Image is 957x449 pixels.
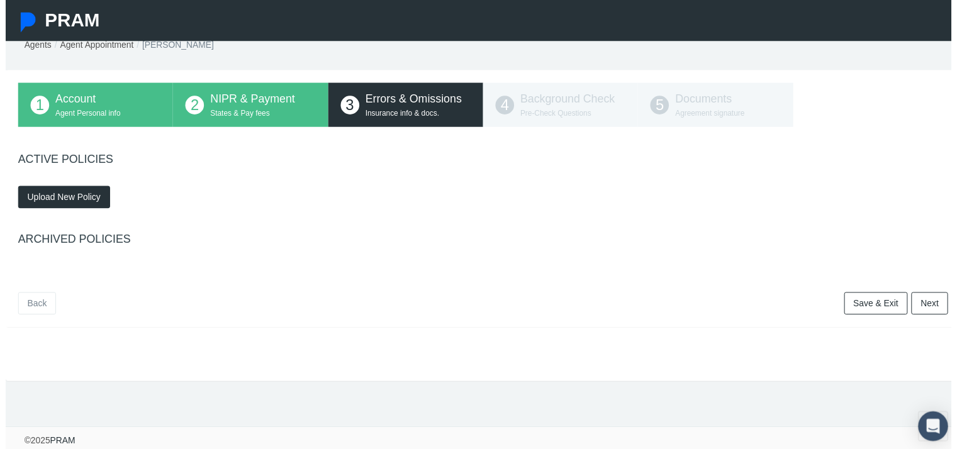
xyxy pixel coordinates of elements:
[339,97,358,116] span: 3
[364,94,462,106] span: Errors & Omissions
[364,109,471,121] p: Insurance info & docs.
[849,296,913,318] a: Save & Exit
[19,38,47,52] li: Agents
[924,416,954,446] div: Open Intercom Messenger
[47,38,130,52] li: Agent Appointment
[13,188,106,211] button: Upload New Policy
[207,94,293,106] span: NIPR & Payment
[13,236,954,250] h4: ARCHIVED POLICIES
[50,109,157,121] p: Agent Personal info
[40,10,95,31] span: PRAM
[917,296,954,318] a: Next
[13,296,51,318] a: Back
[22,194,96,204] span: Upload New Policy
[207,109,313,121] p: States & Pay fees
[130,38,211,52] li: [PERSON_NAME]
[25,97,44,116] span: 1
[50,94,91,106] span: Account
[13,13,33,33] img: Pram Partner
[13,155,954,169] h4: ACTIVE POLICIES
[182,97,201,116] span: 2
